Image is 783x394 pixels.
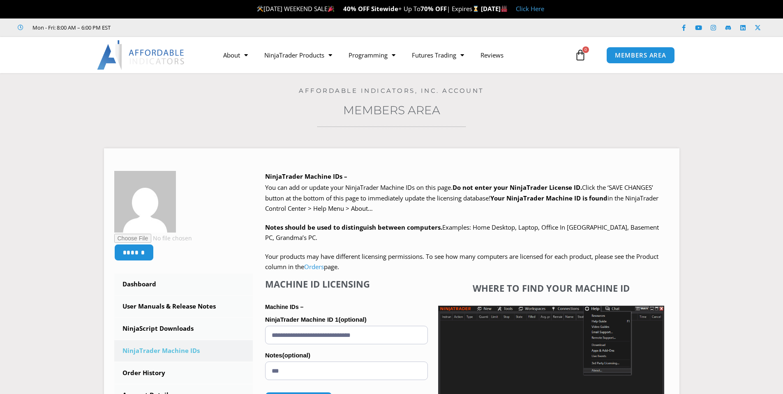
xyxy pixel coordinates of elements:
strong: Machine IDs – [265,304,303,310]
nav: Menu [215,46,573,65]
a: Members Area [343,103,440,117]
img: 🛠️ [257,6,263,12]
a: Futures Trading [404,46,472,65]
span: MEMBERS AREA [615,52,666,58]
span: Examples: Home Desktop, Laptop, Office In [GEOGRAPHIC_DATA], Basement PC, Grandma’s PC. [265,223,659,242]
a: Order History [114,362,253,384]
span: Click the ‘SAVE CHANGES’ button at the bottom of this page to immediately update the licensing da... [265,183,658,212]
h4: Machine ID Licensing [265,279,428,289]
span: You can add or update your NinjaTrader Machine IDs on this page. [265,183,453,191]
img: 🏭 [501,6,507,12]
img: LogoAI | Affordable Indicators – NinjaTrader [97,40,185,70]
a: Affordable Indicators, Inc. Account [299,87,484,94]
strong: Your NinjaTrader Machine ID is found [490,194,607,202]
a: User Manuals & Release Notes [114,296,253,317]
a: NinjaTrader Products [256,46,340,65]
a: MEMBERS AREA [606,47,675,64]
img: ⌛ [473,6,479,12]
a: 0 [562,43,598,67]
strong: 40% OFF Sitewide [343,5,398,13]
a: NinjaTrader Machine IDs [114,340,253,362]
b: Do not enter your NinjaTrader License ID. [453,183,582,191]
strong: Notes should be used to distinguish between computers. [265,223,442,231]
h4: Where to find your Machine ID [438,283,664,293]
span: 0 [582,46,589,53]
b: NinjaTrader Machine IDs – [265,172,347,180]
img: 🎉 [328,6,334,12]
span: Your products may have different licensing permissions. To see how many computers are licensed fo... [265,252,658,271]
strong: 70% OFF [420,5,447,13]
span: Mon - Fri: 8:00 AM – 6:00 PM EST [30,23,111,32]
label: NinjaTrader Machine ID 1 [265,313,428,326]
iframe: Customer reviews powered by Trustpilot [122,23,245,32]
label: Notes [265,349,428,362]
a: Orders [304,263,324,271]
a: NinjaScript Downloads [114,318,253,339]
strong: [DATE] [481,5,508,13]
a: Dashboard [114,274,253,295]
span: (optional) [338,316,366,323]
span: [DATE] WEEKEND SALE + Up To | Expires [256,5,480,13]
a: Reviews [472,46,512,65]
a: About [215,46,256,65]
span: (optional) [282,352,310,359]
a: Programming [340,46,404,65]
a: Click Here [516,5,544,13]
img: e4bdabb7a97f296fb92973e70a6ce32816d816f4e8206e8b1e1cff634b3cecb8 [114,171,176,233]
